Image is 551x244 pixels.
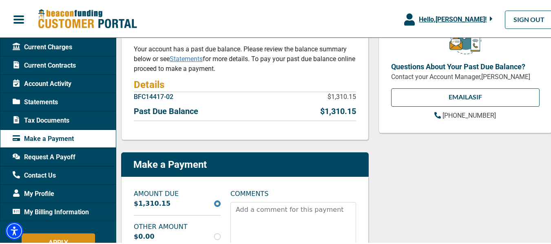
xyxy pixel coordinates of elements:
[13,206,89,216] span: My Billing Information
[13,96,58,106] span: Statements
[13,41,72,51] span: Current Charges
[129,221,226,231] label: OTHER AMOUNT
[38,8,137,29] img: Beacon Funding Customer Portal Logo
[391,71,540,81] p: Contact your Account Manager, [PERSON_NAME]
[134,231,155,240] label: $0.00
[320,104,356,116] p: $1,310.15
[13,59,76,69] span: Current Contracts
[129,188,226,198] label: AMOUNT DUE
[134,104,198,116] p: Past Due Balance
[13,169,56,179] span: Contact Us
[134,43,356,73] p: Your account has a past due balance. Please review the balance summary below or see for more deta...
[434,110,496,119] a: [PHONE_NUMBER]
[13,78,71,88] span: Account Activity
[13,133,74,143] span: Make a Payment
[230,188,268,198] label: COMMENTS
[13,188,54,198] span: My Profile
[328,91,356,101] p: $1,310.15
[134,77,356,90] h4: Details
[419,14,487,22] span: Hello, [PERSON_NAME] !
[447,20,484,54] img: customer-service.png
[391,87,540,106] a: EMAILAsif
[443,110,496,118] span: [PHONE_NUMBER]
[133,158,207,169] p: Make a Payment
[5,221,23,239] div: Accessibility Menu
[134,198,170,207] label: $1,310.15
[170,54,203,62] a: Statements
[391,60,540,71] p: Questions About Your Past Due Balance?
[13,151,75,161] span: Request A Payoff
[134,91,173,101] p: BFC14417-02
[13,114,69,124] span: Tax Documents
